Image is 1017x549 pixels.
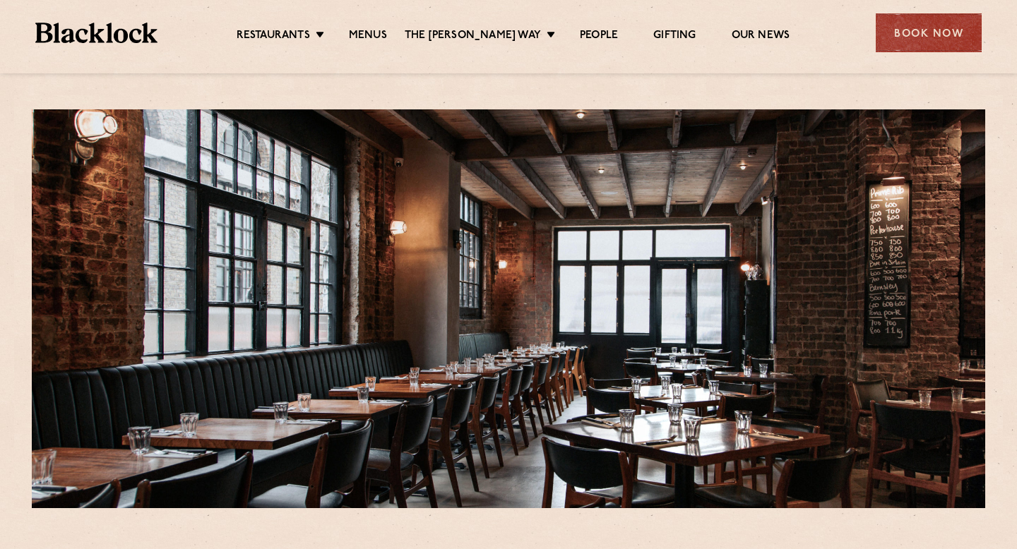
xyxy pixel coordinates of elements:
a: People [580,29,618,44]
img: BL_Textured_Logo-footer-cropped.svg [35,23,157,43]
a: The [PERSON_NAME] Way [405,29,541,44]
a: Our News [732,29,790,44]
a: Gifting [653,29,696,44]
a: Restaurants [237,29,310,44]
div: Book Now [876,13,982,52]
a: Menus [349,29,387,44]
